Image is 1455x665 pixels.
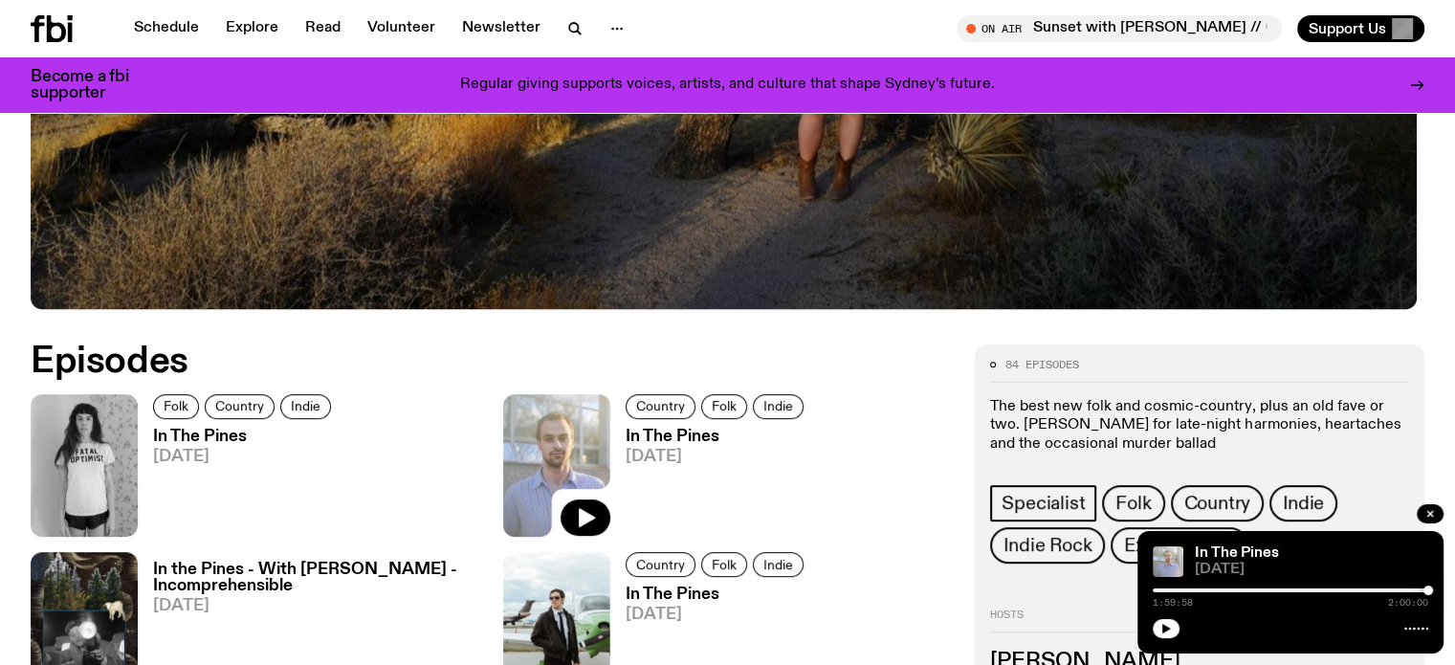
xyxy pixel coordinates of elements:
a: Folk [153,394,199,419]
button: On AirSunset with [PERSON_NAME] // Guest Mix: [PERSON_NAME] [957,15,1282,42]
span: Indie [291,399,320,413]
p: The best new folk and cosmic-country, plus an old fave or two. [PERSON_NAME] for late-night harmo... [990,398,1409,454]
h2: Episodes [31,344,952,379]
h3: In The Pines [626,429,809,445]
a: In The Pines[DATE] [138,429,337,537]
span: Specialist [1002,493,1085,514]
a: Specialist [990,485,1096,521]
a: Indie [753,552,804,577]
a: Folk [701,394,747,419]
button: Support Us [1297,15,1424,42]
a: Schedule [122,15,210,42]
span: Experimental [1124,535,1235,556]
span: Folk [712,557,737,571]
a: In The Pines [1195,545,1279,561]
span: Support Us [1309,20,1386,37]
h3: In The Pines [153,429,337,445]
span: Indie [763,557,793,571]
a: Country [626,394,695,419]
a: Country [1171,485,1265,521]
a: Country [626,552,695,577]
span: 1:59:58 [1153,598,1193,608]
h2: Hosts [990,610,1409,632]
a: Folk [1102,485,1164,521]
span: Folk [1115,493,1151,514]
span: [DATE] [1195,563,1428,577]
a: In The Pines[DATE] [610,429,809,537]
a: Indie Rock [990,527,1105,564]
h3: Become a fbi supporter [31,69,153,101]
a: Experimental [1111,527,1248,564]
span: Indie [1283,493,1324,514]
span: Indie Rock [1003,535,1091,556]
span: Folk [164,399,188,413]
span: [DATE] [626,607,809,623]
a: Explore [214,15,290,42]
span: [DATE] [153,598,480,614]
h3: In The Pines [626,587,809,603]
a: Folk [701,552,747,577]
h3: In the Pines - With [PERSON_NAME] - Incomprehensible [153,562,480,594]
p: Regular giving supports voices, artists, and culture that shape Sydney’s future. [460,77,995,94]
span: Indie [763,399,793,413]
a: Read [294,15,352,42]
span: 84 episodes [1005,360,1079,370]
span: [DATE] [153,449,337,465]
span: 2:00:00 [1388,598,1428,608]
a: Newsletter [451,15,552,42]
a: Indie [280,394,331,419]
span: Country [1184,493,1251,514]
a: Volunteer [356,15,447,42]
span: Country [636,399,685,413]
a: Country [205,394,275,419]
span: Country [215,399,264,413]
span: Country [636,557,685,571]
span: [DATE] [626,449,809,465]
a: Indie [1269,485,1337,521]
a: Indie [753,394,804,419]
span: Folk [712,399,737,413]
